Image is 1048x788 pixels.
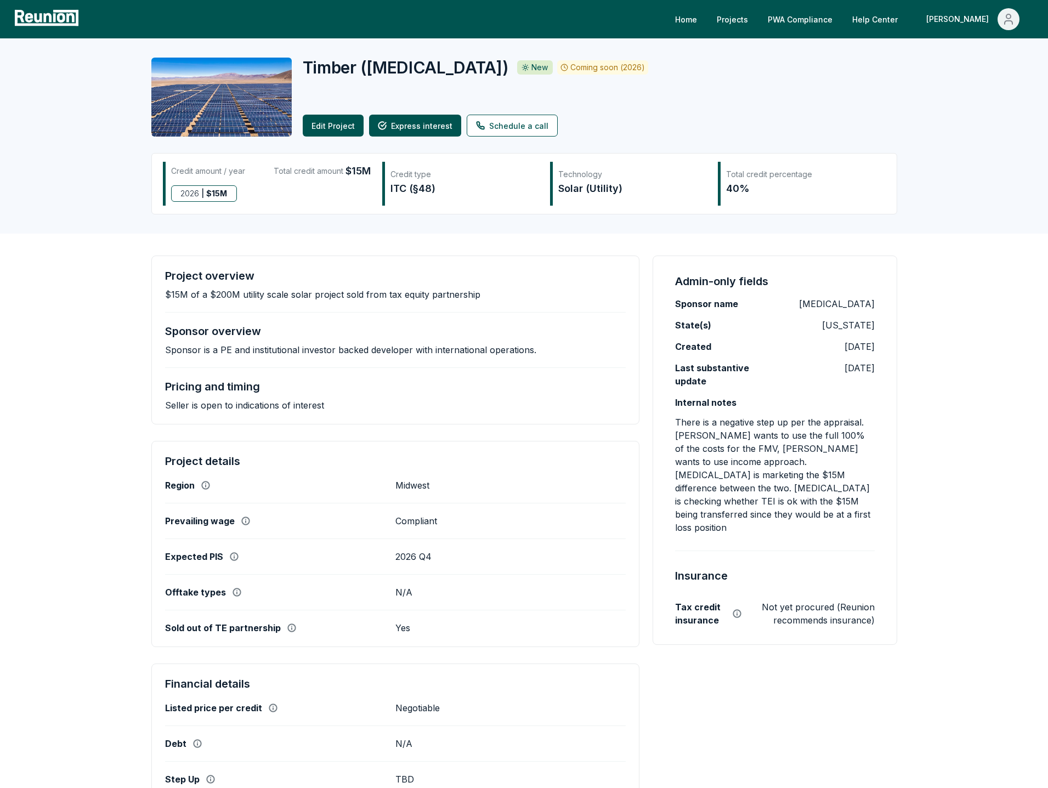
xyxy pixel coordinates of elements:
div: 40% [726,181,874,196]
p: Not yet procured (Reunion recommends insurance) [755,600,874,627]
a: Edit Project [303,115,364,137]
p: Midwest [395,480,429,491]
label: Sponsor name [675,297,738,310]
p: Sponsor is a PE and institutional investor backed developer with international operations. [165,344,536,355]
div: Technology [558,169,706,180]
p: There is a negative step up per the appraisal. [PERSON_NAME] wants to use the full 100% of the co... [675,416,874,534]
div: ITC (§48) [390,181,539,196]
p: [DATE] [845,361,875,375]
div: Solar (Utility) [558,181,706,196]
label: Region [165,480,195,491]
span: 2026 [180,186,199,201]
a: Home [666,8,706,30]
div: Total credit percentage [726,169,874,180]
div: [PERSON_NAME] [926,8,993,30]
h4: Project overview [165,269,254,282]
label: Last substantive update [675,361,775,388]
label: Offtake types [165,587,226,598]
div: Credit type [390,169,539,180]
p: New [531,62,548,73]
p: TBD [395,774,414,785]
nav: Main [666,8,1037,30]
p: Coming soon (2026) [570,62,645,73]
label: Created [675,340,711,353]
a: Projects [708,8,757,30]
button: [PERSON_NAME] [917,8,1028,30]
p: [DATE] [845,340,875,353]
h4: Project details [165,455,626,468]
h2: Timber [303,58,509,77]
label: Sold out of TE partnership [165,622,281,633]
span: ( [MEDICAL_DATA] ) [360,58,508,77]
h4: Financial details [165,677,626,690]
h4: Admin-only fields [675,274,768,289]
p: $15M of a $200M utility scale solar project sold from tax equity partnership [165,289,480,300]
label: Step Up [165,774,200,785]
label: Debt [165,738,186,749]
p: N/A [395,738,412,749]
label: Internal notes [675,396,737,409]
label: Prevailing wage [165,515,235,526]
span: | [201,186,204,201]
p: Yes [395,622,410,633]
h4: Sponsor overview [165,325,261,338]
span: $ 15M [206,186,227,201]
label: Expected PIS [165,551,223,562]
h4: Insurance [675,568,728,584]
p: Compliant [395,515,437,526]
h4: Pricing and timing [165,380,260,393]
div: Credit amount / year [171,163,245,179]
p: N/A [395,587,412,598]
label: State(s) [675,319,711,332]
button: Express interest [369,115,461,137]
p: Seller is open to indications of interest [165,400,324,411]
p: [MEDICAL_DATA] [799,297,875,310]
p: [US_STATE] [822,319,875,332]
span: $15M [345,163,371,179]
div: Total credit amount [274,163,371,179]
label: Tax credit insurance [675,600,726,627]
p: Negotiable [395,702,440,713]
a: Help Center [843,8,907,30]
label: Listed price per credit [165,702,262,713]
img: Timber [151,58,292,137]
p: 2026 Q4 [395,551,432,562]
a: PWA Compliance [759,8,841,30]
a: Schedule a call [467,115,558,137]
